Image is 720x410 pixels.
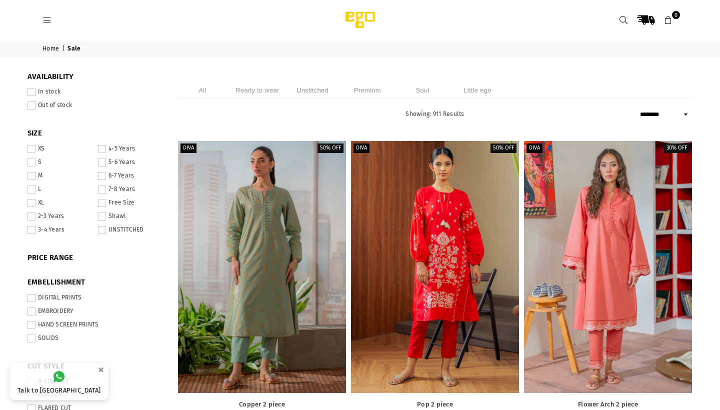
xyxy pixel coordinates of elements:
[529,400,687,409] a: Flower Arch 2 piece
[27,307,162,315] label: EMBROIDERY
[27,172,92,180] label: M
[178,141,346,393] a: Copper 2 piece
[98,145,162,153] label: 4-5 Years
[524,141,692,393] a: Flower Arch 2 piece
[67,45,82,53] span: Sale
[27,294,162,302] label: DIGITAL PRINTS
[27,212,92,220] label: 2-3 Years
[490,143,516,153] label: 50% off
[95,361,107,378] button: ×
[98,212,162,220] label: Shawl
[98,158,162,166] label: 5-6 Years
[317,10,402,30] img: Ego
[353,143,369,153] label: Diva
[27,199,92,207] label: XL
[27,101,162,109] label: Out of stock
[232,82,282,98] li: Ready to wear
[27,128,162,138] span: SIZE
[397,82,447,98] li: Soul
[38,16,56,23] a: Menu
[98,185,162,193] label: 7-8 Years
[351,141,519,393] a: Pop 2 piece
[664,143,689,153] label: 30% off
[452,82,502,98] li: Little ego
[27,334,162,342] label: SOLIDS
[27,145,92,153] label: XS
[526,143,542,153] label: Diva
[27,226,92,234] label: 3-4 Years
[98,199,162,207] label: Free Size
[342,82,392,98] li: Premium
[356,400,514,409] a: Pop 2 piece
[27,185,92,193] label: L
[659,11,677,29] a: 0
[98,172,162,180] label: 6-7 Years
[614,11,632,29] a: Search
[27,158,92,166] label: S
[177,82,227,98] li: All
[27,72,162,82] span: Availability
[672,11,680,19] span: 0
[98,226,162,234] label: UNSTITCHED
[62,45,66,53] span: |
[317,143,343,153] label: 50% off
[27,253,162,263] span: PRICE RANGE
[27,277,162,287] span: EMBELLISHMENT
[27,321,162,329] label: HAND SCREEN PRINTS
[287,82,337,98] li: Unstitched
[10,363,108,400] a: Talk to [GEOGRAPHIC_DATA]
[35,40,685,57] nav: breadcrumbs
[405,110,464,117] span: Showing: 911 Results
[183,400,341,409] a: Copper 2 piece
[42,45,60,53] a: Home
[27,88,162,96] label: In stock
[180,143,196,153] label: Diva
[27,361,162,371] span: CUT STYLE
